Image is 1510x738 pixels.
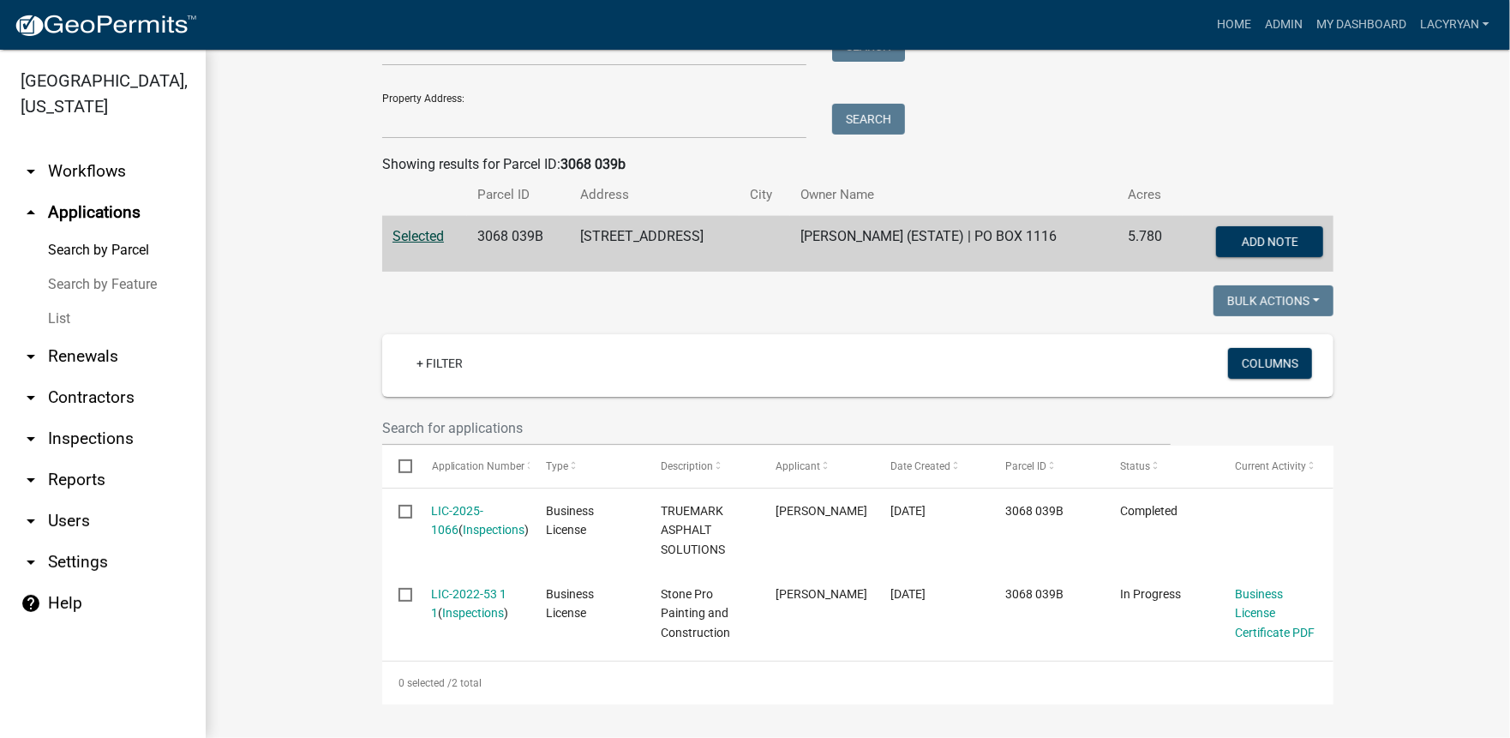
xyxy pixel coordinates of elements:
[432,585,514,624] div: ( )
[570,175,740,215] th: Address
[467,216,569,273] td: 3068 039B
[832,104,905,135] button: Search
[1210,9,1258,41] a: Home
[432,501,514,541] div: ( )
[1228,348,1312,379] button: Columns
[547,587,595,621] span: Business License
[382,662,1333,705] div: 2 total
[1005,504,1064,518] span: 3068 039B
[890,460,950,472] span: Date Created
[398,677,452,689] span: 0 selected /
[443,606,505,620] a: Inspections
[661,460,713,472] span: Description
[382,446,415,487] datatable-header-cell: Select
[382,411,1171,446] input: Search for applications
[21,387,41,408] i: arrow_drop_down
[1120,587,1181,601] span: In Progress
[21,511,41,531] i: arrow_drop_down
[874,446,989,487] datatable-header-cell: Date Created
[21,470,41,490] i: arrow_drop_down
[1005,587,1064,601] span: 3068 039B
[1118,216,1183,273] td: 5.780
[21,202,41,223] i: arrow_drop_up
[21,593,41,614] i: help
[403,348,476,379] a: + Filter
[432,504,484,537] a: LIC-2025-1066
[432,460,525,472] span: Application Number
[1118,175,1183,215] th: Acres
[1216,226,1323,257] button: Add Note
[547,460,569,472] span: Type
[661,587,730,640] span: Stone Pro Painting and Construction
[776,587,867,601] span: Bradley Stone
[1241,235,1297,249] span: Add Note
[989,446,1104,487] datatable-header-cell: Parcel ID
[570,216,740,273] td: [STREET_ADDRESS]
[464,523,525,537] a: Inspections
[530,446,644,487] datatable-header-cell: Type
[890,504,926,518] span: 08/28/2025
[790,175,1118,215] th: Owner Name
[1258,9,1309,41] a: Admin
[21,429,41,449] i: arrow_drop_down
[776,460,820,472] span: Applicant
[1219,446,1333,487] datatable-header-cell: Current Activity
[1235,587,1315,640] a: Business License Certificate PDF
[644,446,759,487] datatable-header-cell: Description
[1235,460,1306,472] span: Current Activity
[776,504,867,518] span: BRADLEY STONE
[21,346,41,367] i: arrow_drop_down
[1309,9,1413,41] a: My Dashboard
[560,156,626,172] strong: 3068 039b
[740,175,790,215] th: City
[547,504,595,537] span: Business License
[21,161,41,182] i: arrow_drop_down
[392,228,444,244] a: Selected
[790,216,1118,273] td: [PERSON_NAME] (ESTATE) | PO BOX 1116
[1120,460,1150,472] span: Status
[432,587,507,621] a: LIC-2022-53 1 1
[21,552,41,573] i: arrow_drop_down
[1005,460,1046,472] span: Parcel ID
[467,175,569,215] th: Parcel ID
[1104,446,1219,487] datatable-header-cell: Status
[759,446,874,487] datatable-header-cell: Applicant
[1120,504,1177,518] span: Completed
[890,587,926,601] span: 02/15/2022
[382,154,1333,175] div: Showing results for Parcel ID:
[1413,9,1496,41] a: lacyryan
[1213,285,1333,316] button: Bulk Actions
[661,504,725,557] span: TRUEMARK ASPHALT SOLUTIONS
[415,446,530,487] datatable-header-cell: Application Number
